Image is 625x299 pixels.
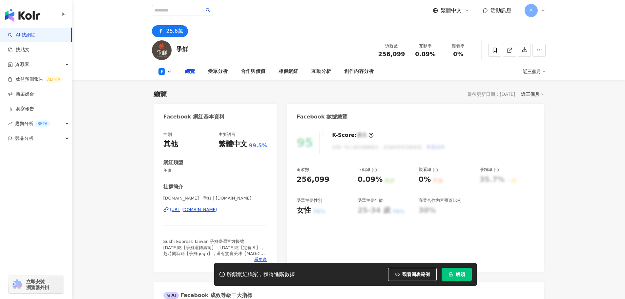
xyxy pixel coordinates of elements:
[9,276,64,293] a: chrome extension立即安裝 瀏覽器外掛
[297,175,329,185] div: 256,099
[446,43,471,50] div: 觀看率
[378,51,405,57] span: 256,099
[448,272,453,277] span: lock
[152,25,188,37] button: 25.6萬
[185,68,195,75] div: 總覽
[177,45,188,53] div: 爭鮮
[219,139,247,149] div: 繁體中文
[227,271,295,278] div: 解鎖網紅檔案，獲得進階數據
[163,168,267,174] span: 美食
[10,279,23,290] img: chrome extension
[26,279,49,290] span: 立即安裝 瀏覽器外掛
[358,175,383,185] div: 0.09%
[163,207,267,213] a: [URL][DOMAIN_NAME]
[15,131,33,146] span: 競品分析
[219,132,236,138] div: 主要語言
[419,175,431,185] div: 0%
[241,68,265,75] div: 合作與價值
[8,32,35,38] a: searchAI 找網紅
[249,142,267,149] span: 99.5%
[163,159,183,166] div: 網紅類型
[254,257,267,263] span: 看更多
[163,292,253,299] div: Facebook 成效等級三大指標
[5,9,40,22] img: logo
[442,268,472,281] button: 解鎖
[297,113,347,120] div: Facebook 數據總覽
[35,120,50,127] div: BETA
[8,76,63,83] a: 效益預測報告ALPHA
[441,7,462,14] span: 繁體中文
[170,207,218,213] div: [URL][DOMAIN_NAME]
[402,272,430,277] span: 觀看圖表範例
[8,91,34,97] a: 商案媒合
[166,27,183,36] div: 25.6萬
[419,198,461,203] div: 商業合作內容覆蓋比例
[468,92,515,97] div: 最後更新日期：[DATE]
[163,292,179,299] div: AI
[297,167,309,173] div: 追蹤數
[332,132,374,139] div: K-Score :
[279,68,298,75] div: 相似網紅
[8,106,34,112] a: 洞察報告
[8,121,12,126] span: rise
[163,139,178,149] div: 其他
[8,47,30,53] a: 找貼文
[453,51,463,57] span: 0%
[163,132,172,138] div: 性別
[163,239,265,262] span: Sushi Express Taiwan 爭鮮臺灣官方帳號 [DATE]吃【爭鮮迴轉壽司】，[DATE]吃【定食８】，趕時間就到【爭鮮gogo】，還有驚喜美味【MAGiC TOUCH】喔～
[388,268,437,281] button: 觀看圖表範例
[530,7,533,14] span: A
[413,43,438,50] div: 互動率
[521,90,544,98] div: 近三個月
[344,68,374,75] div: 創作內容分析
[163,113,225,120] div: Facebook 網紅基本資料
[297,198,322,203] div: 受眾主要性別
[311,68,331,75] div: 互動分析
[152,40,172,60] img: KOL Avatar
[154,90,167,99] div: 總覽
[480,167,499,173] div: 漲粉率
[163,195,267,201] span: [DOMAIN_NAME] | 爭鮮 | [DOMAIN_NAME]
[456,272,465,277] span: 解鎖
[419,167,438,173] div: 觀看率
[15,57,29,72] span: 資源庫
[523,66,546,77] div: 近三個月
[15,116,50,131] span: 趨勢分析
[415,51,435,57] span: 0.09%
[490,7,511,13] span: 活動訊息
[297,205,311,216] div: 女性
[378,43,405,50] div: 追蹤數
[358,198,383,203] div: 受眾主要年齡
[358,167,377,173] div: 互動率
[206,8,210,12] span: search
[163,183,183,190] div: 社群簡介
[208,68,228,75] div: 受眾分析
